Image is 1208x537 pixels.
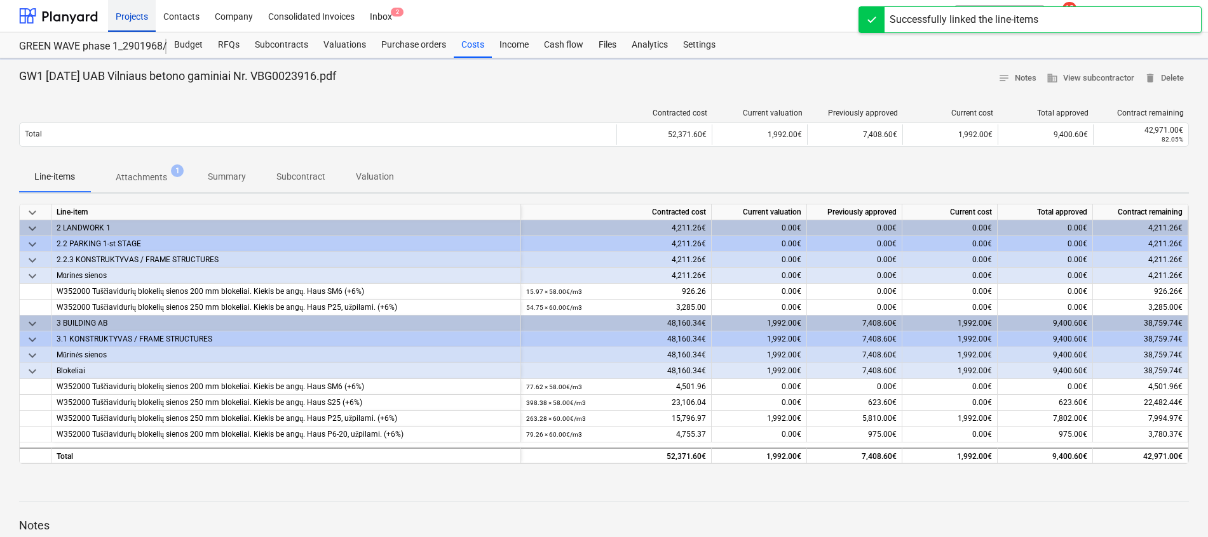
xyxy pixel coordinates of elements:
div: 0.00€ [998,252,1093,268]
span: keyboard_arrow_down [25,237,40,252]
div: 7,408.60€ [807,447,902,463]
div: 3,285.00 [526,300,706,315]
span: notes [998,72,1010,84]
span: W352000 Tuščiavidurių blokelių sienos 250 mm blokeliai. Kiekis be angų. Haus S25 (+6%) [57,398,362,407]
div: 0.00€ [902,220,998,236]
div: 22,482.44€ [1098,395,1183,411]
span: 975.00€ [1059,430,1087,439]
div: 42,971.00€ [1099,126,1183,135]
span: 3 BUILDING AB [57,319,107,328]
span: Notes [998,71,1036,86]
span: keyboard_arrow_down [25,348,40,363]
div: Contract remaining [1099,109,1184,117]
span: 2.2.3 KONSTRUKTYVAS / FRAME STRUCTURES [57,255,219,264]
div: 0.00€ [998,236,1093,252]
div: 38,759.74€ [1093,363,1188,379]
a: RFQs [210,32,247,58]
div: 42,971.00€ [1098,449,1183,465]
p: Line-items [34,170,75,183]
div: 4,755.37 [526,427,706,442]
div: 4,211.26€ [521,236,712,252]
span: 0.00€ [1068,303,1087,312]
div: 4,501.96 [526,379,706,395]
span: Mūrinės sienos [57,271,107,280]
span: keyboard_arrow_down [25,332,40,347]
p: GW1 [DATE] UAB Vilniaus betono gaminiai Nr. VBG0023916.pdf [19,69,336,84]
span: keyboard_arrow_down [25,268,40,284]
div: 0.00€ [712,284,807,300]
div: 0.00€ [807,300,902,315]
div: Current cost [908,109,993,117]
div: 1,992.00€ [902,411,998,427]
span: 3.1 KONSTRUKTYVAS / FRAME STRUCTURES [57,335,212,343]
div: 1,992.00€ [712,447,807,463]
div: 0.00€ [807,236,902,252]
div: 623.60€ [807,395,902,411]
small: 77.62 × 58.00€ / m3 [526,383,582,390]
div: 1,992.00€ [902,363,998,379]
div: 38,759.74€ [1093,315,1188,331]
span: W352000 Tuščiavidurių blokelių sienos 200 mm blokeliai. Kiekis be angų. Haus P6-20, užpilami. (+6%) [57,430,404,439]
div: Total approved [1003,109,1089,117]
div: 1,992.00€ [712,363,807,379]
small: 263.28 × 60.00€ / m3 [526,415,586,422]
div: 1,992.00€ [712,347,807,363]
span: keyboard_arrow_down [25,364,40,379]
div: 7,408.60€ [807,363,902,379]
div: 4,501.96€ [1098,379,1183,395]
div: 3,285.00€ [1098,300,1183,315]
div: 0.00€ [712,427,807,442]
div: 7,408.60€ [807,331,902,347]
div: Previously approved [813,109,898,117]
div: 4,211.26€ [521,268,712,284]
div: 4,211.26€ [1093,252,1188,268]
a: Analytics [624,32,675,58]
p: Summary [208,170,246,183]
div: 23,106.04 [526,395,706,411]
div: 52,371.60€ [616,124,712,145]
div: Contracted cost [622,109,707,117]
div: Current valuation [712,204,807,220]
span: W352000 Tuščiavidurių blokelių sienos 250 mm blokeliai. Kiekis be angų. Haus P25, užpilami. (+6%) [57,414,397,423]
span: 1 [171,164,184,177]
div: 9,400.60€ [998,331,1093,347]
div: 1,992.00€ [902,331,998,347]
div: 0.00€ [998,220,1093,236]
div: 48,160.34€ [521,331,712,347]
div: 926.26 [526,284,706,300]
div: 0.00€ [998,268,1093,284]
div: Line-item [51,204,521,220]
div: Previously approved [807,204,902,220]
div: Contract remaining [1093,204,1188,220]
button: Notes [993,69,1042,88]
small: 398.38 × 58.00€ / m3 [526,399,586,406]
div: 48,160.34€ [521,363,712,379]
div: 4,211.26€ [1093,268,1188,284]
span: Mūrinės sienos [57,350,107,359]
a: Income [492,32,536,58]
small: 54.75 × 60.00€ / m3 [526,304,582,311]
small: 82.05% [1162,136,1183,143]
div: Contracted cost [521,204,712,220]
div: Total approved [998,204,1093,220]
span: business [1047,72,1058,84]
div: 7,408.60€ [807,124,902,145]
a: Budget [166,32,210,58]
div: 0.00€ [807,284,902,300]
a: Valuations [316,32,374,58]
div: 38,759.74€ [1093,331,1188,347]
small: 79.26 × 60.00€ / m3 [526,431,582,438]
span: W352000 Tuščiavidurių blokelių sienos 200 mm blokeliai. Kiekis be angų. Haus SM6 (+6%) [57,382,364,391]
div: Settings [675,32,723,58]
div: Files [591,32,624,58]
div: Successfully linked the line-items [890,12,1038,27]
div: 1,992.00€ [712,411,807,427]
button: Delete [1139,69,1189,88]
div: 1,992.00€ [902,347,998,363]
div: 0.00€ [712,220,807,236]
a: Purchase orders [374,32,454,58]
div: 0.00€ [902,236,998,252]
